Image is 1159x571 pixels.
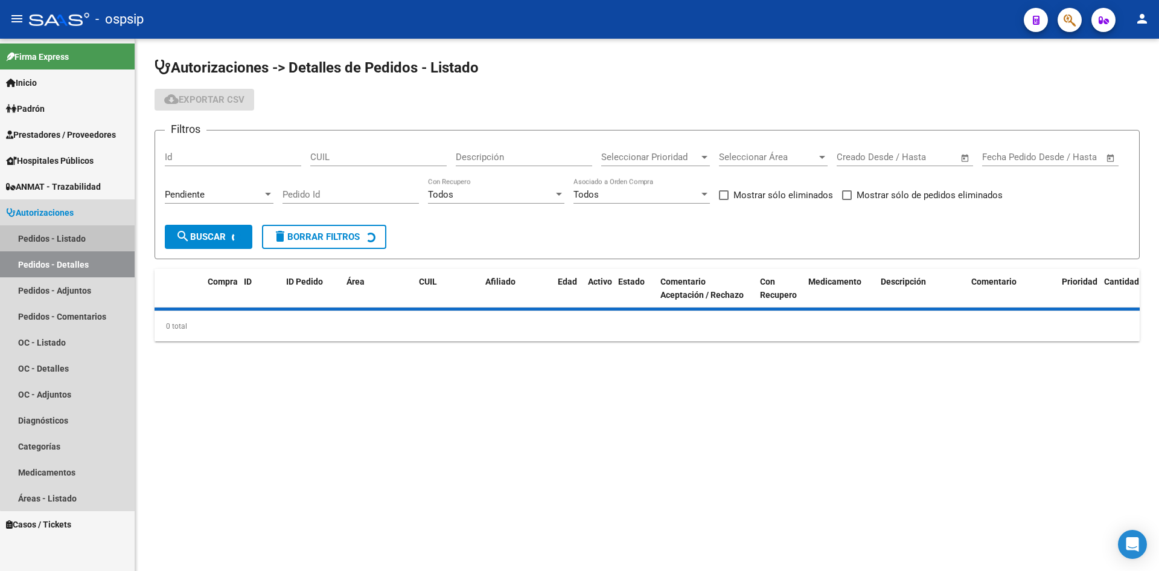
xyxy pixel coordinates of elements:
[203,269,239,309] datatable-header-cell: Compra
[6,102,45,115] span: Padrón
[10,11,24,26] mat-icon: menu
[803,269,876,309] datatable-header-cell: Medicamento
[428,189,453,200] span: Todos
[1062,277,1097,286] span: Prioridad
[176,229,190,244] mat-icon: search
[244,277,252,286] span: ID
[6,518,71,531] span: Casos / Tickets
[601,152,699,163] span: Seleccionar Prioridad
[583,269,613,309] datatable-header-cell: Activo
[618,277,645,286] span: Estado
[1057,269,1099,309] datatable-header-cell: Prioridad
[208,277,238,286] span: Compra
[165,225,252,249] button: Buscar
[155,311,1140,341] div: 0 total
[837,152,886,163] input: Fecha inicio
[6,206,74,219] span: Autorizaciones
[346,277,365,286] span: Área
[876,269,966,309] datatable-header-cell: Descripción
[1104,277,1139,286] span: Cantidad
[588,277,612,286] span: Activo
[95,6,144,33] span: - ospsip
[896,152,955,163] input: Fecha fin
[733,188,833,202] span: Mostrar sólo eliminados
[6,50,69,63] span: Firma Express
[656,269,755,309] datatable-header-cell: Comentario Aceptación / Rechazo
[613,269,656,309] datatable-header-cell: Estado
[719,152,817,163] span: Seleccionar Área
[481,269,553,309] datatable-header-cell: Afiliado
[1135,11,1149,26] mat-icon: person
[760,277,797,300] span: Con Recupero
[176,231,226,242] span: Buscar
[966,269,1057,309] datatable-header-cell: Comentario
[419,277,437,286] span: CUIL
[1118,530,1147,559] div: Open Intercom Messenger
[342,269,414,309] datatable-header-cell: Área
[165,189,205,200] span: Pendiente
[273,229,287,244] mat-icon: delete
[281,269,342,309] datatable-header-cell: ID Pedido
[553,269,583,309] datatable-header-cell: Edad
[165,121,206,138] h3: Filtros
[982,152,1031,163] input: Fecha inicio
[6,76,37,89] span: Inicio
[660,277,744,300] span: Comentario Aceptación / Rechazo
[755,269,803,309] datatable-header-cell: Con Recupero
[971,277,1017,286] span: Comentario
[414,269,481,309] datatable-header-cell: CUIL
[485,277,516,286] span: Afiliado
[239,269,281,309] datatable-header-cell: ID
[1104,151,1118,165] button: Open calendar
[573,189,599,200] span: Todos
[1099,269,1148,309] datatable-header-cell: Cantidad
[286,277,323,286] span: ID Pedido
[6,154,94,167] span: Hospitales Públicos
[959,151,972,165] button: Open calendar
[857,188,1003,202] span: Mostrar sólo de pedidos eliminados
[155,59,479,76] span: Autorizaciones -> Detalles de Pedidos - Listado
[164,92,179,106] mat-icon: cloud_download
[273,231,360,242] span: Borrar Filtros
[1042,152,1100,163] input: Fecha fin
[881,277,926,286] span: Descripción
[6,180,101,193] span: ANMAT - Trazabilidad
[164,94,244,105] span: Exportar CSV
[6,128,116,141] span: Prestadores / Proveedores
[808,277,861,286] span: Medicamento
[558,277,577,286] span: Edad
[262,225,386,249] button: Borrar Filtros
[155,89,254,111] button: Exportar CSV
